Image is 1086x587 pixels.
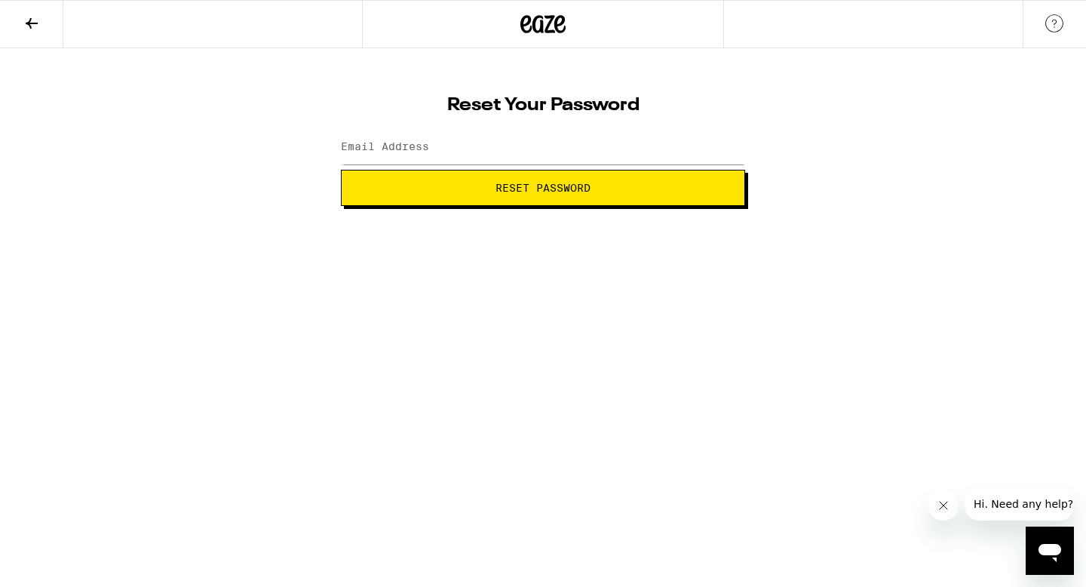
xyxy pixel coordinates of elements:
[495,183,591,193] span: Reset Password
[1026,527,1074,575] iframe: Button to launch messaging window
[928,490,959,521] iframe: Close message
[341,97,745,115] h1: Reset Your Password
[965,487,1074,521] iframe: Message from company
[341,131,745,164] input: Email Address
[341,170,745,206] button: Reset Password
[341,140,429,152] label: Email Address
